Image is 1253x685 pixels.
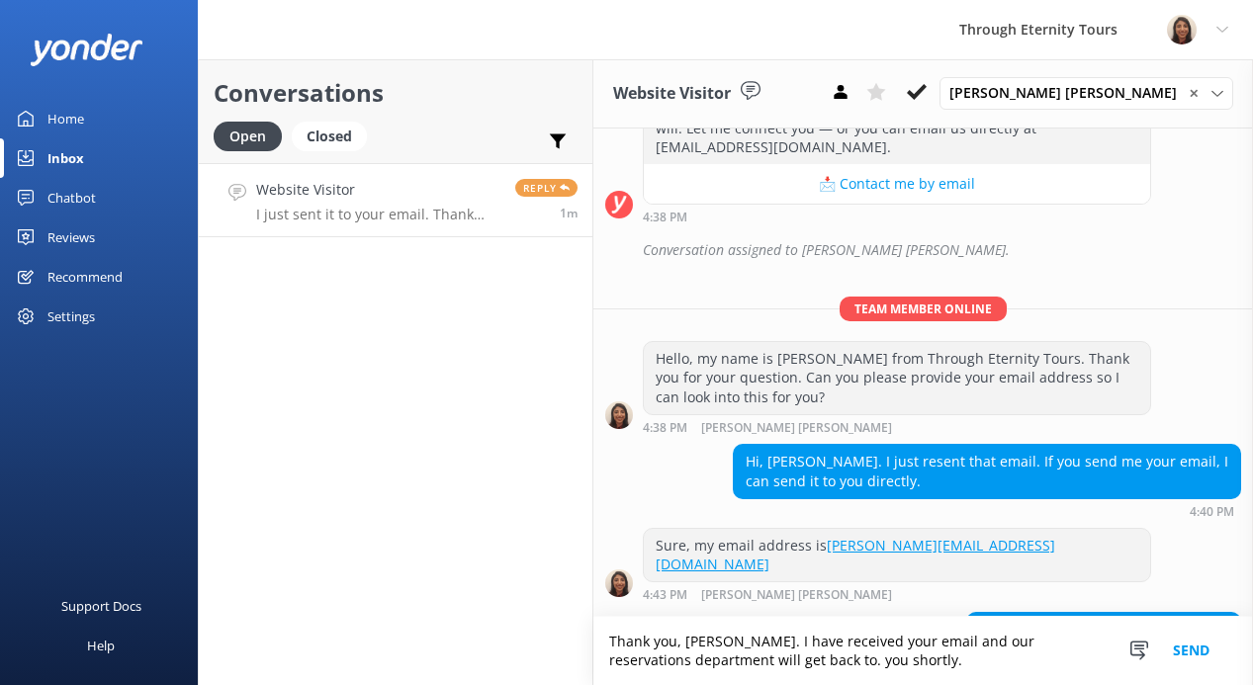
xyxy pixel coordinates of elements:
div: Settings [47,297,95,336]
button: 📩 Contact me by email [644,164,1150,204]
div: 2025-09-04T14:38:43.508 [605,233,1241,267]
p: I just sent it to your email. Thank you. [256,206,500,223]
div: Reviews [47,217,95,257]
div: Open [214,122,282,151]
div: I just sent it to your email. Thank you. [967,613,1240,646]
span: [PERSON_NAME] [PERSON_NAME] [949,82,1189,104]
div: Chatbot [47,178,96,217]
span: [PERSON_NAME] [PERSON_NAME] [701,422,892,435]
a: [PERSON_NAME][EMAIL_ADDRESS][DOMAIN_NAME] [656,536,1055,574]
div: Sep 04 2025 04:38pm (UTC +02:00) Europe/Amsterdam [643,210,1151,223]
div: Sure, my email address is [644,529,1150,581]
h3: Website Visitor [613,81,731,107]
span: Reply [515,179,578,197]
div: Support Docs [61,586,141,626]
div: Sep 04 2025 04:38pm (UTC +02:00) Europe/Amsterdam [643,420,1151,435]
img: yonder-white-logo.png [30,34,143,66]
strong: 4:40 PM [1190,506,1234,518]
span: [PERSON_NAME] [PERSON_NAME] [701,589,892,602]
button: Send [1154,617,1228,685]
div: Inbox [47,138,84,178]
div: Hello, my name is [PERSON_NAME] from Through Eternity Tours. Thank you for your question. Can you... [644,342,1150,414]
a: Website VisitorI just sent it to your email. Thank you.Reply1m [199,163,592,237]
a: Open [214,125,292,146]
div: Sep 04 2025 04:43pm (UTC +02:00) Europe/Amsterdam [643,587,1151,602]
div: Assign User [940,77,1233,109]
div: Recommend [47,257,123,297]
h2: Conversations [214,74,578,112]
span: ✕ [1189,84,1199,103]
img: 725-1755267273.png [1167,15,1197,44]
h4: Website Visitor [256,179,500,201]
strong: 4:38 PM [643,212,687,223]
span: Team member online [840,297,1007,321]
strong: 4:43 PM [643,589,687,602]
textarea: Thank you, [PERSON_NAME]. I have received your email and our reservations department will get bac... [593,617,1253,685]
a: Closed [292,125,377,146]
span: Sep 04 2025 04:44pm (UTC +02:00) Europe/Amsterdam [560,205,578,221]
div: Home [47,99,84,138]
strong: 4:38 PM [643,422,687,435]
div: Closed [292,122,367,151]
div: Conversation assigned to [PERSON_NAME] [PERSON_NAME]. [643,233,1241,267]
div: Help [87,626,115,665]
div: Hi, [PERSON_NAME]. I just resent that email. If you send me your email, I can send it to you dire... [734,445,1240,497]
div: Sep 04 2025 04:40pm (UTC +02:00) Europe/Amsterdam [733,504,1241,518]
